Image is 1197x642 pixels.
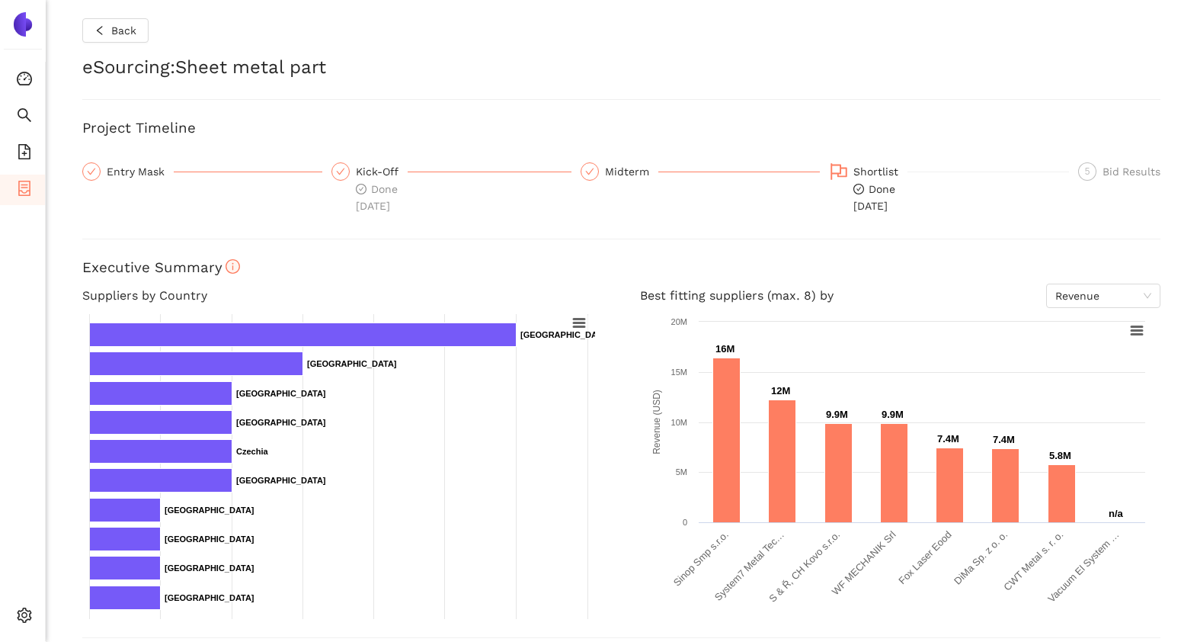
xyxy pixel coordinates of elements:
[17,66,32,96] span: dashboard
[1109,508,1124,519] text: n/a
[671,317,687,326] text: 20M
[356,184,366,194] span: check-circle
[829,528,898,597] text: WF MECHANIK Srl
[767,529,842,605] text: S & Ř, CH Kovo s.r.o.
[937,433,959,445] text: 7.4M
[82,118,1160,138] h3: Project Timeline
[640,284,1161,308] h4: Best fitting suppliers (max. 8) by
[712,529,786,603] text: System7 Metal Tec…
[715,343,735,355] text: 16M
[1085,166,1090,177] span: 5
[226,259,240,274] span: info-circle
[11,12,35,37] img: Logo
[236,447,268,456] text: Czechia
[1001,529,1065,593] text: CWT Metal s. r. o.
[1049,450,1071,461] text: 5.8M
[82,284,603,308] h4: Suppliers by Country
[675,467,687,477] text: 5M
[1103,165,1160,178] span: Bid Results
[165,506,254,515] text: [GEOGRAPHIC_DATA]
[671,529,730,589] text: Sinop Smp s.r.o.
[830,162,848,181] span: flag
[682,518,687,527] text: 0
[17,175,32,206] span: container
[771,385,790,396] text: 12M
[1055,284,1151,307] span: Revenue
[853,183,895,212] span: Done [DATE]
[17,102,32,133] span: search
[307,359,397,368] text: [GEOGRAPHIC_DATA]
[853,184,864,194] span: check-circle
[165,593,254,602] text: [GEOGRAPHIC_DATA]
[107,162,174,181] div: Entry Mask
[17,602,32,633] span: setting
[651,390,662,454] text: Revenue (USD)
[165,563,254,573] text: [GEOGRAPHIC_DATA]
[336,167,345,176] span: check
[82,18,149,43] button: leftBack
[111,22,136,39] span: Back
[671,418,687,427] text: 10M
[236,418,326,427] text: [GEOGRAPHIC_DATA]
[87,167,96,176] span: check
[826,409,848,420] text: 9.9M
[993,434,1015,445] text: 7.4M
[165,534,254,544] text: [GEOGRAPHIC_DATA]
[952,529,1010,587] text: DiMa Sp. z o. o.
[585,167,594,176] span: check
[94,25,105,37] span: left
[236,389,326,398] text: [GEOGRAPHIC_DATA]
[17,139,32,169] span: file-add
[82,162,322,181] div: Entry Mask
[1045,529,1121,605] text: Vacuum El System …
[882,409,904,420] text: 9.9M
[671,368,687,377] text: 15M
[829,162,1069,214] div: Shortlistcheck-circleDone[DATE]
[896,529,954,587] text: Fox Laser Eood
[356,162,408,181] div: Kick-Off
[356,183,398,212] span: Done [DATE]
[853,162,907,181] div: Shortlist
[82,258,1160,278] h3: Executive Summary
[520,330,610,339] text: [GEOGRAPHIC_DATA]
[605,162,658,181] div: Midterm
[82,55,1160,81] h2: eSourcing : Sheet metal part
[236,476,326,485] text: [GEOGRAPHIC_DATA]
